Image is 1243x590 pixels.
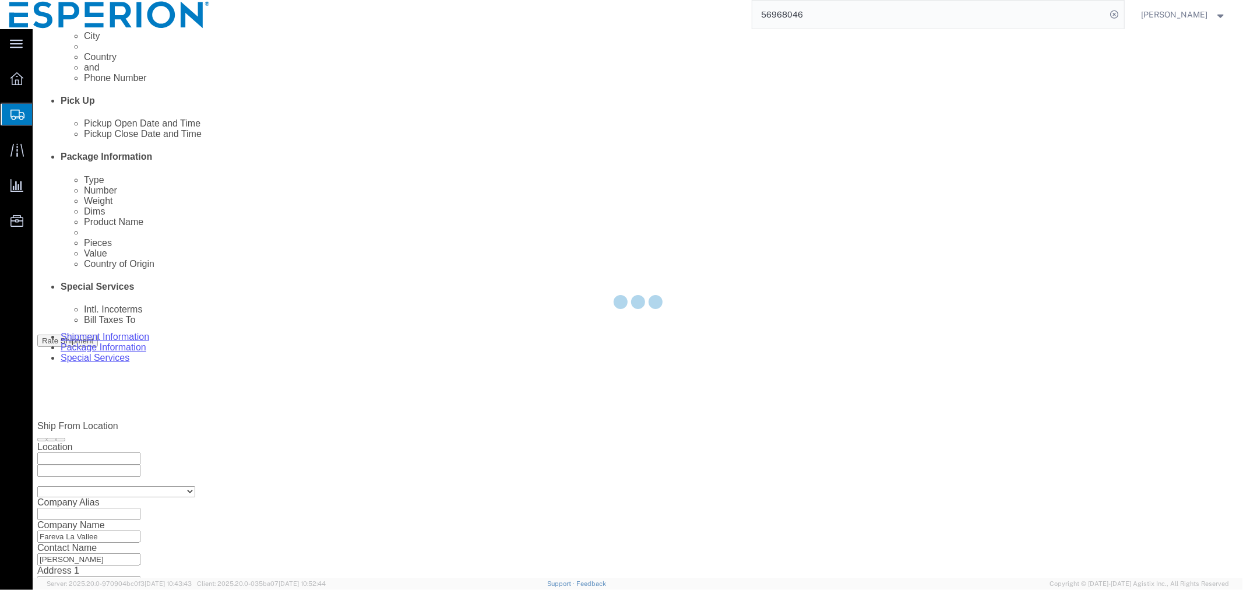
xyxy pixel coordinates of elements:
[47,580,192,587] span: Server: 2025.20.0-970904bc0f3
[752,1,1107,29] input: Search for shipment number, reference number
[279,580,326,587] span: [DATE] 10:52:44
[197,580,326,587] span: Client: 2025.20.0-035ba07
[1142,8,1208,21] span: Alexandra Breaux
[1141,8,1227,22] button: [PERSON_NAME]
[576,580,606,587] a: Feedback
[145,580,192,587] span: [DATE] 10:43:43
[547,580,576,587] a: Support
[1050,579,1229,589] span: Copyright © [DATE]-[DATE] Agistix Inc., All Rights Reserved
